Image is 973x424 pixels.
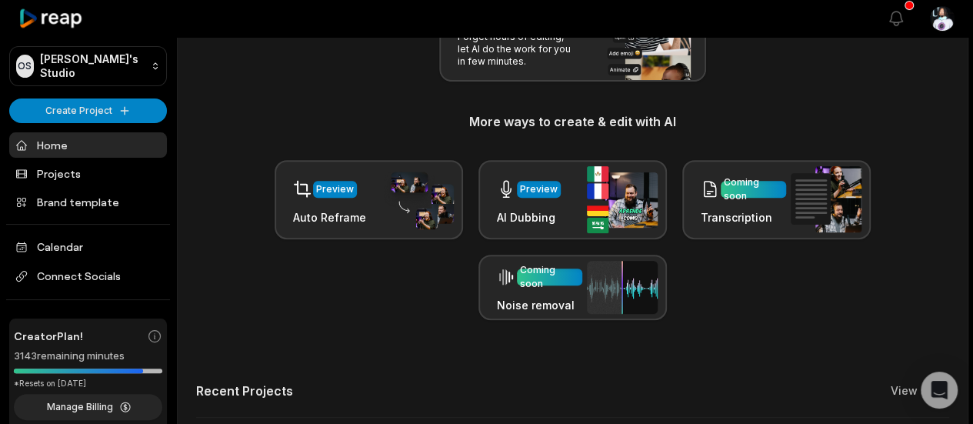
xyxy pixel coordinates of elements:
[520,263,579,291] div: Coming soon
[196,383,293,399] h2: Recent Projects
[791,166,861,232] img: transcription.png
[587,261,658,314] img: noise_removal.png
[497,297,582,313] h3: Noise removal
[891,383,934,399] a: View all
[14,349,162,364] div: 3143 remaining minutes
[9,161,167,186] a: Projects
[316,182,354,196] div: Preview
[701,209,786,225] h3: Transcription
[196,112,949,131] h3: More ways to create & edit with AI
[497,209,561,225] h3: AI Dubbing
[14,378,162,389] div: *Resets on [DATE]
[383,170,454,230] img: auto_reframe.png
[9,189,167,215] a: Brand template
[40,52,145,80] p: [PERSON_NAME]'s Studio
[724,175,783,203] div: Coming soon
[9,132,167,158] a: Home
[9,262,167,290] span: Connect Socials
[14,394,162,420] button: Manage Billing
[587,166,658,233] img: ai_dubbing.png
[921,372,958,409] div: Open Intercom Messenger
[458,31,577,68] p: Forget hours of editing, let AI do the work for you in few minutes.
[293,209,366,225] h3: Auto Reframe
[14,328,83,344] span: Creator Plan!
[520,182,558,196] div: Preview
[16,55,34,78] div: OS
[9,98,167,123] button: Create Project
[9,234,167,259] a: Calendar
